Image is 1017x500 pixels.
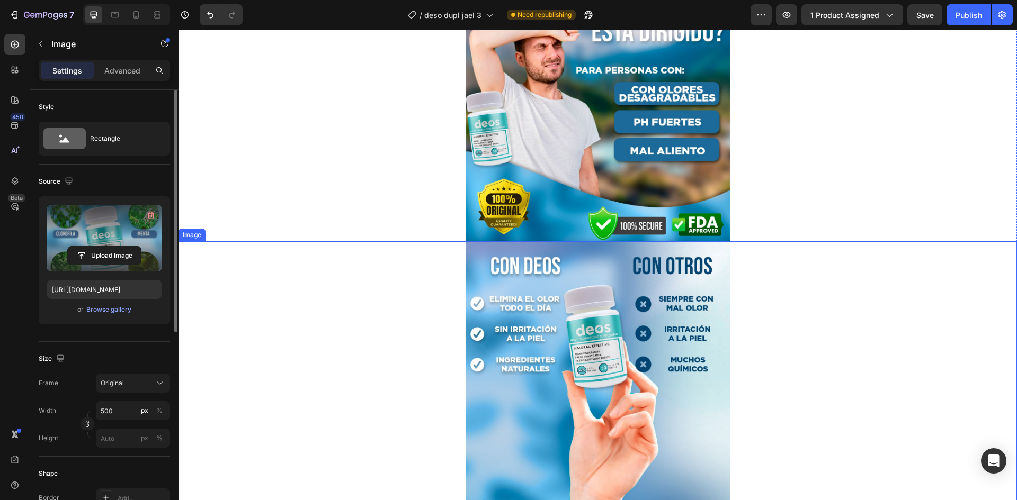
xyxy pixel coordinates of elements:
input: px% [96,429,170,448]
div: % [156,406,163,415]
button: % [138,432,151,444]
button: px [153,432,166,444]
div: Size [39,352,67,366]
div: Rectangle [90,126,155,151]
button: % [138,404,151,417]
img: gempages_581597024068043491-dd429442-7667-4b49-b4ef-57b41de679fd.jpg [287,212,552,476]
div: Publish [956,10,982,21]
span: Save [916,11,934,20]
label: Height [39,433,58,443]
span: Original [101,378,124,388]
div: Image [2,201,25,210]
button: Original [96,374,170,393]
div: px [141,433,148,443]
button: Browse gallery [86,304,132,315]
div: px [141,406,148,415]
span: Need republishing [518,10,572,20]
p: 7 [69,8,74,21]
div: Shape [39,469,58,478]
span: / [420,10,422,21]
button: Publish [947,4,991,25]
input: https://example.com/image.jpg [47,280,162,299]
label: Width [39,406,56,415]
div: Open Intercom Messenger [981,448,1006,474]
button: px [153,404,166,417]
div: Browse gallery [86,305,131,314]
p: Advanced [104,65,140,76]
div: 450 [10,113,25,121]
button: Save [907,4,942,25]
p: Image [51,38,141,50]
button: 1 product assigned [801,4,903,25]
div: Source [39,175,75,189]
div: Beta [8,194,25,202]
span: 1 product assigned [810,10,879,21]
button: 7 [4,4,79,25]
iframe: Design area [179,30,1017,500]
p: Settings [52,65,82,76]
label: Frame [39,378,58,388]
span: deso dupl jael 3 [424,10,481,21]
div: % [156,433,163,443]
button: Upload Image [67,246,141,265]
input: px% [96,401,170,420]
span: or [77,303,84,316]
div: Style [39,102,54,112]
div: Undo/Redo [200,4,243,25]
